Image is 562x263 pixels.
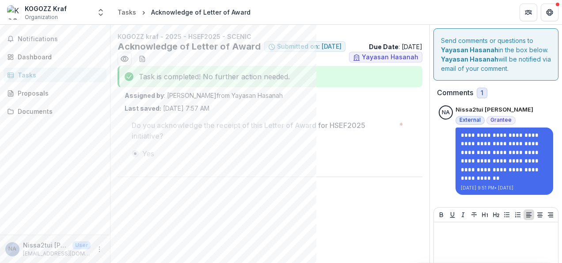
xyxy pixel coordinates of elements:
button: Underline [447,209,458,220]
button: download-word-button [135,52,149,66]
strong: Assigned by [125,92,164,99]
span: Submitted on: [DATE] [277,43,342,50]
strong: Last saved: [125,104,161,112]
button: Heading 2 [491,209,501,220]
button: Preview 813ea027-69a5-4d76-a5d2-93f65655c4f9.pdf [118,52,132,66]
span: Yayasan Hasanah [362,54,418,61]
span: Notifications [18,35,103,43]
div: Tasks [118,8,136,17]
div: Tasks [18,70,99,80]
button: Partners [520,4,537,21]
p: [EMAIL_ADDRESS][DOMAIN_NAME] [23,250,91,258]
button: Get Help [541,4,558,21]
button: Heading 1 [480,209,490,220]
button: Align Left [524,209,534,220]
button: Open entity switcher [95,4,107,21]
button: Notifications [4,32,106,46]
span: External [459,117,481,123]
p: : [DATE] [369,42,422,51]
div: KOGOZZ Kraf [25,4,67,13]
span: Yes [142,148,154,159]
div: Task is completed! No further action needed. [118,66,422,87]
nav: breadcrumb [114,6,254,19]
img: KOGOZZ Kraf [7,5,21,19]
a: Tasks [4,68,106,82]
button: Ordered List [513,209,523,220]
h2: Acknowledge of Letter of Award [118,41,261,52]
p: Nissa2tui [PERSON_NAME] [23,240,69,250]
span: Organization [25,13,58,21]
button: Strike [469,209,479,220]
button: Bullet List [501,209,512,220]
p: KOGOZZ kraf - 2025 - HSEF2025 - SCENIC [118,32,422,41]
a: Dashboard [4,50,106,64]
button: Italicize [458,209,468,220]
div: Dashboard [18,52,99,62]
button: More [94,244,105,255]
a: Tasks [114,6,140,19]
button: Align Right [545,209,556,220]
p: : [PERSON_NAME] from Yayasan Hasanah [125,91,415,100]
p: User [72,241,91,249]
span: 1 [481,89,483,97]
p: Nissa2tui [PERSON_NAME] [456,105,533,114]
a: Documents [4,104,106,119]
div: Proposals [18,89,99,98]
div: Documents [18,107,99,116]
h2: Comments [437,89,473,97]
button: Align Center [535,209,545,220]
button: Bold [436,209,447,220]
div: Nissa2tui Anissa [442,110,450,116]
div: Send comments or questions to in the box below. will be notified via email of your comment. [433,28,558,81]
div: Nissa2tui Anissa [8,246,16,252]
p: Do you acknowledge the receipt of this Letter of Award for HSEF2025 initiative? [132,120,395,141]
strong: Due Date [369,43,399,50]
p: [DATE] 7:57 AM [125,104,209,113]
a: Proposals [4,86,106,101]
div: Acknowledge of Letter of Award [151,8,251,17]
strong: Yayasan Hasanah [441,46,498,54]
strong: Yayasan Hasanah [441,55,498,63]
p: [DATE] 9:51 PM • [DATE] [461,185,548,191]
span: Grantee [490,117,512,123]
